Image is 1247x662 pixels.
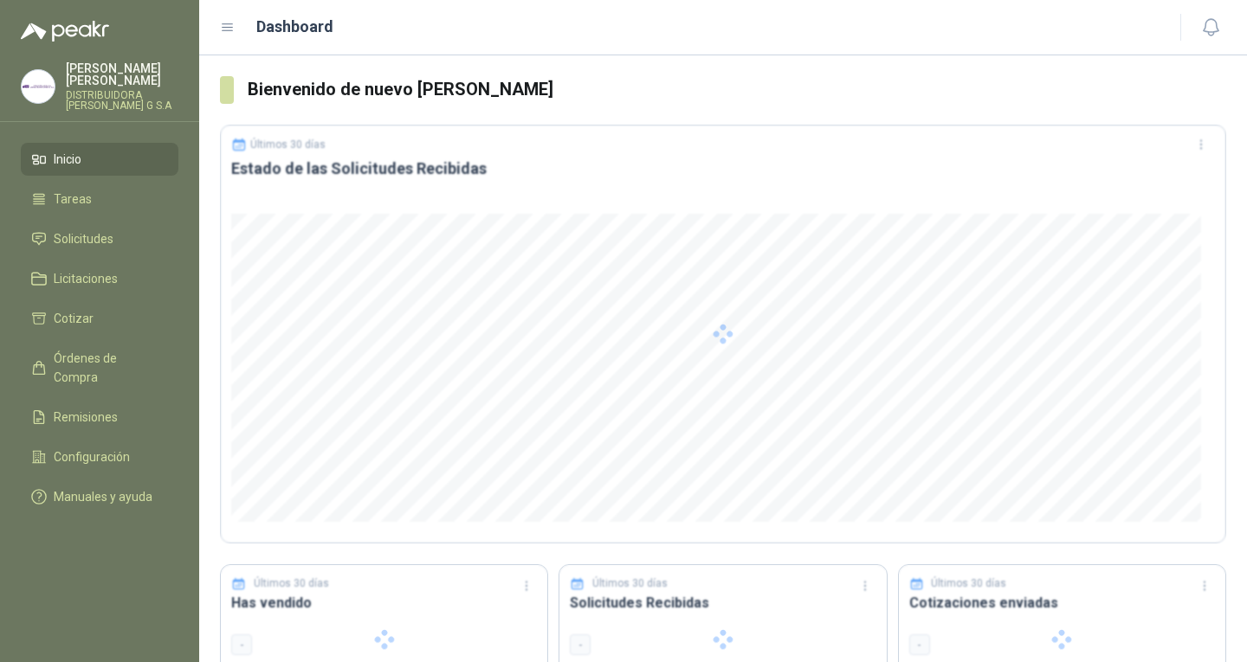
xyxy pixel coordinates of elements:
[21,222,178,255] a: Solicitudes
[21,342,178,394] a: Órdenes de Compra
[66,90,178,111] p: DISTRIBUIDORA [PERSON_NAME] G S.A
[54,269,118,288] span: Licitaciones
[21,302,178,335] a: Cotizar
[21,440,178,473] a: Configuración
[66,62,178,87] p: [PERSON_NAME] [PERSON_NAME]
[54,309,94,328] span: Cotizar
[248,76,1226,103] h3: Bienvenido de nuevo [PERSON_NAME]
[21,480,178,513] a: Manuales y ayuda
[54,487,152,506] span: Manuales y ayuda
[54,150,81,169] span: Inicio
[54,229,113,248] span: Solicitudes
[54,190,92,209] span: Tareas
[22,70,55,103] img: Company Logo
[21,183,178,215] a: Tareas
[54,349,162,387] span: Órdenes de Compra
[21,143,178,176] a: Inicio
[21,401,178,434] a: Remisiones
[54,447,130,466] span: Configuración
[256,15,333,39] h1: Dashboard
[54,408,118,427] span: Remisiones
[21,262,178,295] a: Licitaciones
[21,21,109,42] img: Logo peakr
